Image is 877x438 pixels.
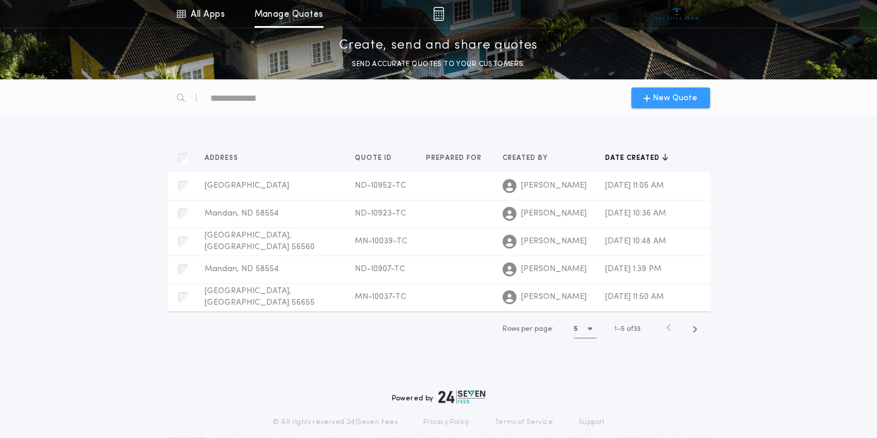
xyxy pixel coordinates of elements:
[605,237,666,246] span: [DATE] 10:48 AM
[355,237,407,246] span: MN-10039-TC
[605,181,664,190] span: [DATE] 11:05 AM
[574,320,596,338] button: 5
[621,326,625,333] span: 5
[605,293,664,301] span: [DATE] 11:50 AM
[355,209,406,218] span: ND-10923-TC
[205,181,289,190] span: [GEOGRAPHIC_DATA]
[521,236,587,247] span: [PERSON_NAME]
[339,36,538,55] p: Create, send and share quotes
[503,152,556,164] button: Created by
[521,208,587,220] span: [PERSON_NAME]
[205,265,279,273] span: Mandan, ND 58554
[614,326,617,333] span: 1
[438,390,486,404] img: logo
[495,418,553,427] a: Terms of Service
[605,154,662,163] span: Date created
[272,418,398,427] p: © All rights reserved. 24|Seven Fees
[521,180,587,192] span: [PERSON_NAME]
[205,209,279,218] span: Mandan, ND 58554
[605,209,666,218] span: [DATE] 10:36 AM
[578,418,605,427] a: Support
[426,154,484,163] span: Prepared for
[433,7,444,21] img: img
[355,265,405,273] span: ND-10907-TC
[355,293,406,301] span: MN-10037-TC
[355,154,394,163] span: Quote ID
[205,231,315,251] span: [GEOGRAPHIC_DATA], [GEOGRAPHIC_DATA] 56560
[503,326,554,333] span: Rows per page:
[521,264,587,275] span: [PERSON_NAME]
[503,154,550,163] span: Created by
[631,87,710,108] button: New Quote
[355,181,406,190] span: ND-10952-TC
[392,390,486,404] div: Powered by
[355,152,401,164] button: Quote ID
[352,59,525,70] p: SEND ACCURATE QUOTES TO YOUR CUSTOMERS.
[521,291,587,303] span: [PERSON_NAME]
[655,8,698,20] img: vs-icon
[605,152,668,164] button: Date created
[605,265,661,273] span: [DATE] 1:39 PM
[205,152,247,164] button: Address
[574,323,578,335] h1: 5
[205,287,315,307] span: [GEOGRAPHIC_DATA], [GEOGRAPHIC_DATA] 56655
[627,324,641,334] span: of 33
[423,418,470,427] a: Privacy Policy
[653,92,697,104] span: New Quote
[205,154,241,163] span: Address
